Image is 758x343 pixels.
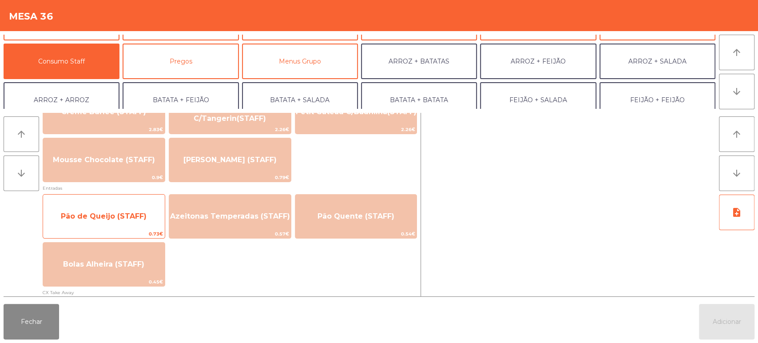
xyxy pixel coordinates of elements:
[4,82,119,118] button: ARROZ + ARROZ
[123,44,238,79] button: Pregos
[169,173,291,182] span: 0.79€
[43,184,417,192] span: Entradas
[43,288,417,297] span: CX Take Away
[170,212,290,220] span: Azeitonas Temperadas (STAFF)
[480,44,596,79] button: ARROZ + FEIJÃO
[719,156,754,191] button: arrow_downward
[4,116,39,152] button: arrow_upward
[317,212,394,220] span: Pão Quente (STAFF)
[731,129,742,140] i: arrow_upward
[599,82,715,118] button: FEIJÃO + FEIJÃO
[43,125,165,134] span: 2.83€
[61,212,147,220] span: Pão de Queijo (STAFF)
[43,173,165,182] span: 0.9€
[242,44,358,79] button: Menus Grupo
[242,82,358,118] button: BATATA + SALADA
[169,125,291,134] span: 2.26€
[4,156,39,191] button: arrow_downward
[9,10,53,23] h4: Mesa 36
[719,195,754,230] button: note_add
[599,44,715,79] button: ARROZ + SALADA
[719,116,754,152] button: arrow_upward
[16,168,27,179] i: arrow_downward
[4,44,119,79] button: Consumo Staff
[731,86,742,97] i: arrow_downward
[183,156,277,164] span: [PERSON_NAME] (STAFF)
[53,156,155,164] span: Mousse Chocolate (STAFF)
[719,35,754,70] button: arrow_upward
[295,230,417,238] span: 0.54€
[63,260,144,268] span: Bolas Alheira (STAFF)
[361,44,477,79] button: ARROZ + BATATAS
[731,168,742,179] i: arrow_downward
[731,207,742,218] i: note_add
[296,108,417,116] span: Petit Gateau C/Baunilha(STAFF)
[169,230,291,238] span: 0.57€
[61,108,146,116] span: Creme Burlee (STAFF)
[295,125,417,134] span: 2.26€
[361,82,477,118] button: BATATA + BATATA
[123,82,238,118] button: BATATA + FEIJÃO
[16,129,27,140] i: arrow_upward
[719,74,754,109] button: arrow_downward
[43,230,165,238] span: 0.73€
[43,278,165,286] span: 0.45€
[4,304,59,339] button: Fechar
[731,47,742,58] i: arrow_upward
[480,82,596,118] button: FEIJÃO + SALADA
